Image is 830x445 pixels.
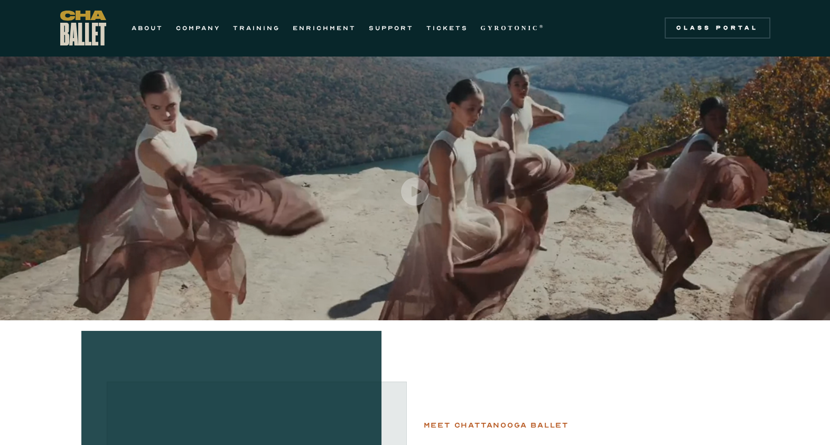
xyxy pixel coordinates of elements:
[424,419,568,432] div: Meet chattanooga ballet
[132,22,163,34] a: ABOUT
[671,24,764,32] div: Class Portal
[176,22,220,34] a: COMPANY
[481,24,539,32] strong: GYROTONIC
[665,17,770,39] a: Class Portal
[426,22,468,34] a: TICKETS
[539,24,545,29] sup: ®
[293,22,356,34] a: ENRICHMENT
[60,11,106,45] a: home
[369,22,414,34] a: SUPPORT
[233,22,280,34] a: TRAINING
[481,22,545,34] a: GYROTONIC®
